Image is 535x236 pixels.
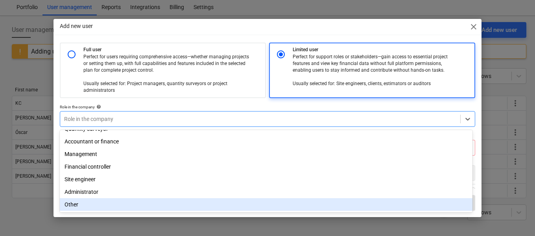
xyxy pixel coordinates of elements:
p: Perfect for support roles or stakeholders—gain access to essential project features and view key ... [293,54,459,87]
p: Perfect for users requiring comprehensive access—whether managing projects or setting them up, wi... [83,54,249,94]
div: Other [60,198,472,211]
div: Management [60,148,472,160]
p: Add new user [60,22,93,30]
span: close [469,22,478,32]
div: Full userPerfect for users requiring comprehensive access—whether managing projects or setting th... [60,43,266,98]
div: Financial controller [60,160,472,173]
p: Full user [83,46,262,53]
div: Administrator [60,186,472,198]
div: Role in the company [60,104,475,110]
p: Limited user [293,46,471,53]
iframe: Chat Widget [496,198,535,236]
span: help [95,104,101,109]
div: Site engineer [60,173,472,186]
div: Limited userPerfect for support roles or stakeholders—gain access to essential project features a... [269,43,475,98]
div: Accountant or finance [60,135,472,148]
